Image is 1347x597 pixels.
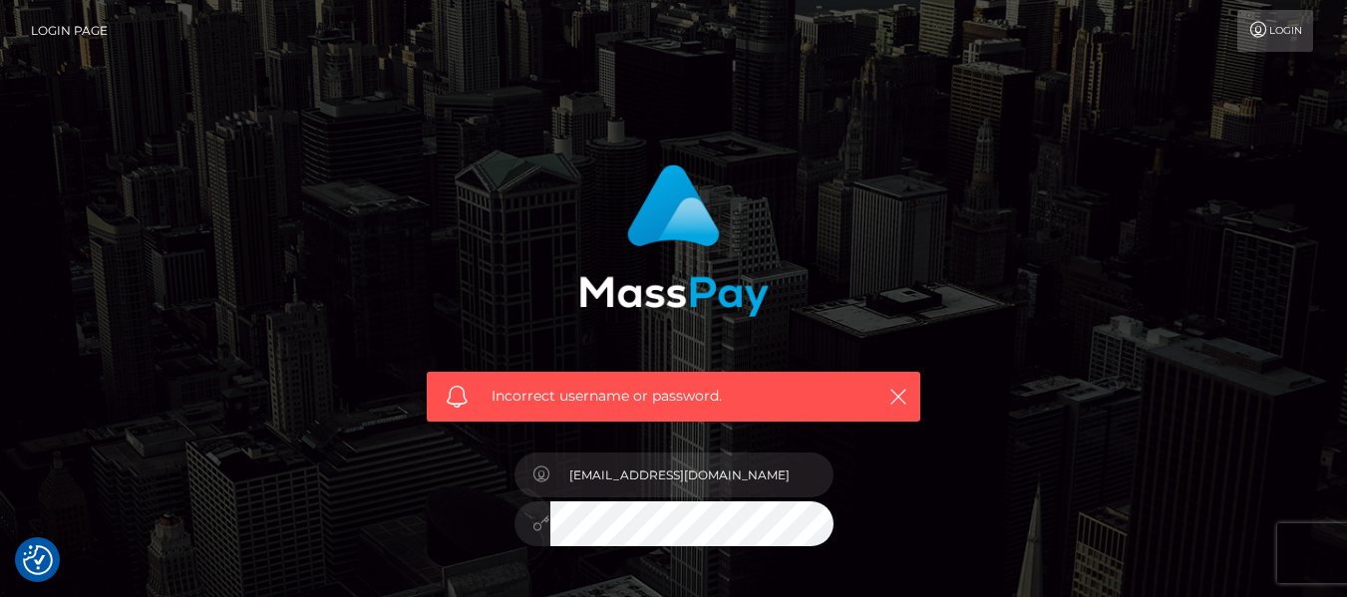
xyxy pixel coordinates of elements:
input: Username... [550,452,834,497]
img: Revisit consent button [23,545,53,575]
button: Consent Preferences [23,545,53,575]
span: Incorrect username or password. [492,386,855,407]
a: Login [1237,10,1313,52]
a: Login Page [31,10,108,52]
img: MassPay Login [579,164,769,317]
